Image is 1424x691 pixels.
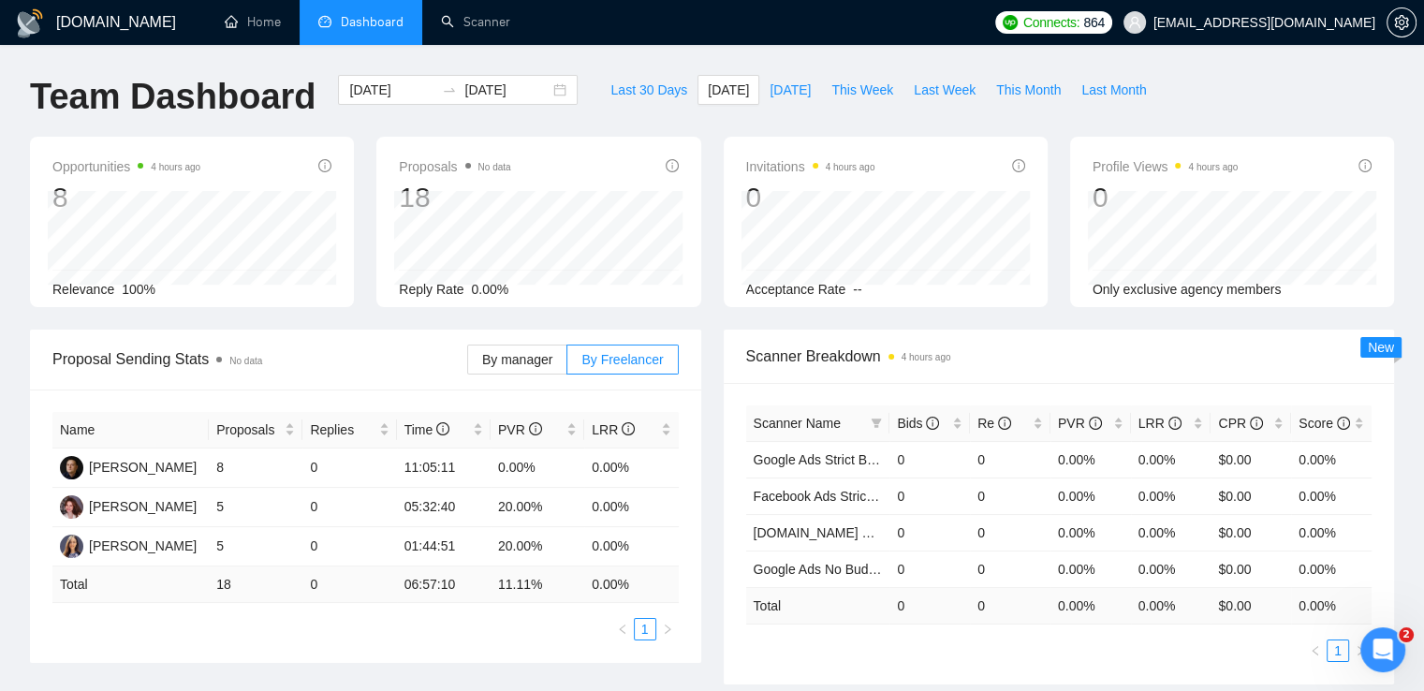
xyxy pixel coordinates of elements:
[302,412,396,448] th: Replies
[1071,75,1156,105] button: Last Month
[1089,417,1102,430] span: info-circle
[754,489,916,504] a: Facebook Ads Strict Budget
[52,412,209,448] th: Name
[1387,15,1416,30] span: setting
[1349,640,1372,662] button: right
[60,495,83,519] img: LY
[754,562,887,577] a: Google Ads No Budget
[746,587,890,624] td: Total
[1131,587,1211,624] td: 0.00 %
[397,488,491,527] td: 05:32:40
[60,456,83,479] img: DS
[229,356,262,366] span: No data
[60,535,83,558] img: IV
[1337,417,1350,430] span: info-circle
[1349,640,1372,662] li: Next Page
[903,75,986,105] button: Last Week
[746,180,875,215] div: 0
[1131,441,1211,478] td: 0.00%
[52,282,114,297] span: Relevance
[584,448,678,488] td: 0.00%
[1399,627,1414,642] span: 2
[708,80,749,100] span: [DATE]
[318,15,331,28] span: dashboard
[656,618,679,640] li: Next Page
[584,527,678,566] td: 0.00%
[216,419,281,440] span: Proposals
[889,514,970,551] td: 0
[1211,587,1291,624] td: $ 0.00
[754,452,900,467] a: Google Ads Strict Budget
[584,488,678,527] td: 0.00%
[600,75,697,105] button: Last 30 Days
[209,488,302,527] td: 5
[622,422,635,435] span: info-circle
[1023,12,1079,33] span: Connects:
[970,587,1050,624] td: 0
[889,478,970,514] td: 0
[52,155,200,178] span: Opportunities
[986,75,1071,105] button: This Month
[1083,12,1104,33] span: 864
[89,536,197,556] div: [PERSON_NAME]
[1012,159,1025,172] span: info-circle
[754,525,1055,540] a: [DOMAIN_NAME] & other tools - [PERSON_NAME]
[15,8,45,38] img: logo
[914,80,976,100] span: Last Week
[770,80,811,100] span: [DATE]
[209,412,302,448] th: Proposals
[209,527,302,566] td: 5
[666,159,679,172] span: info-circle
[926,417,939,430] span: info-circle
[826,162,875,172] time: 4 hours ago
[1003,15,1018,30] img: upwork-logo.png
[831,80,893,100] span: This Week
[491,566,584,603] td: 11.11 %
[1211,514,1291,551] td: $0.00
[1131,514,1211,551] td: 0.00%
[482,352,552,367] span: By manager
[1168,417,1182,430] span: info-circle
[889,551,970,587] td: 0
[1304,640,1327,662] li: Previous Page
[1291,551,1372,587] td: 0.00%
[122,282,155,297] span: 100%
[341,14,404,30] span: Dashboard
[1211,441,1291,478] td: $0.00
[491,488,584,527] td: 20.00%
[1050,478,1131,514] td: 0.00%
[302,448,396,488] td: 0
[491,448,584,488] td: 0.00%
[498,422,542,437] span: PVR
[656,618,679,640] button: right
[970,551,1050,587] td: 0
[746,345,1373,368] span: Scanner Breakdown
[60,498,197,513] a: LY[PERSON_NAME]
[30,75,316,119] h1: Team Dashboard
[491,527,584,566] td: 20.00%
[592,422,635,437] span: LRR
[404,422,449,437] span: Time
[970,514,1050,551] td: 0
[1093,155,1239,178] span: Profile Views
[52,347,467,371] span: Proposal Sending Stats
[1050,551,1131,587] td: 0.00%
[1138,416,1182,431] span: LRR
[611,618,634,640] button: left
[52,180,200,215] div: 8
[1050,587,1131,624] td: 0.00 %
[635,619,655,640] a: 1
[349,80,434,100] input: Start date
[1291,587,1372,624] td: 0.00 %
[1218,416,1262,431] span: CPR
[442,82,457,97] span: to
[610,80,687,100] span: Last 30 Days
[1355,645,1366,656] span: right
[1291,514,1372,551] td: 0.00%
[1387,7,1417,37] button: setting
[1304,640,1327,662] button: left
[902,352,951,362] time: 4 hours ago
[581,352,663,367] span: By Freelancer
[225,14,281,30] a: homeHome
[1291,441,1372,478] td: 0.00%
